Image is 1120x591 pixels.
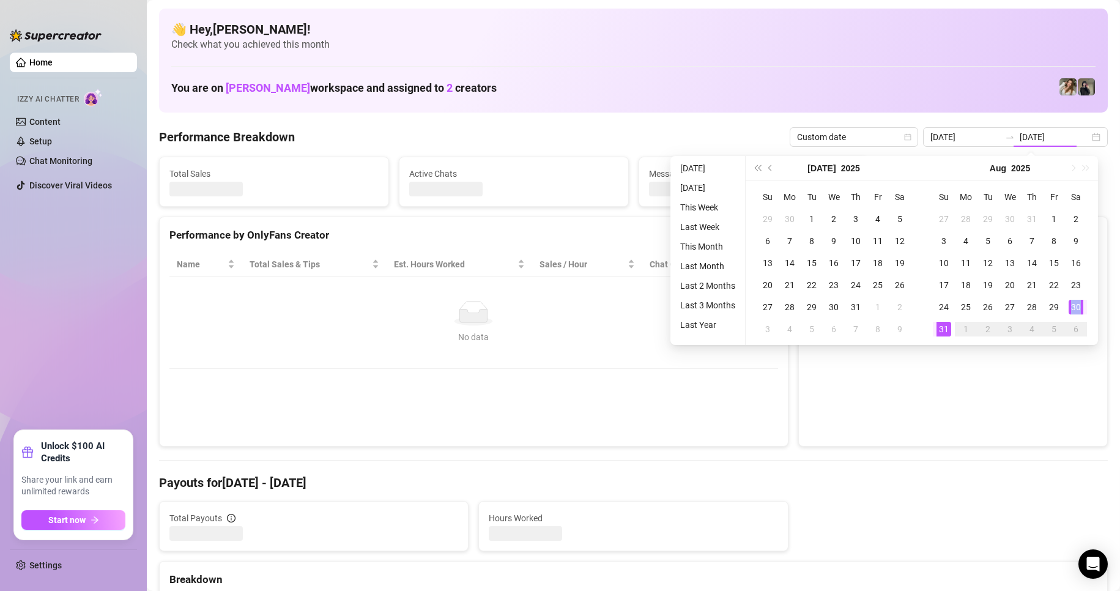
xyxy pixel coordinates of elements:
div: Open Intercom Messenger [1078,549,1108,579]
span: Izzy AI Chatter [17,94,79,105]
span: Custom date [797,128,911,146]
span: Total Sales [169,167,379,180]
img: logo-BBDzfeDw.svg [10,29,102,42]
span: Messages Sent [649,167,858,180]
strong: Unlock $100 AI Credits [41,440,125,464]
span: Name [177,258,225,271]
span: Start now [48,515,86,525]
div: No data [182,330,766,344]
span: Share your link and earn unlimited rewards [21,474,125,498]
span: calendar [904,133,911,141]
a: Settings [29,560,62,570]
h4: 👋 Hey, [PERSON_NAME] ! [171,21,1096,38]
span: [PERSON_NAME] [226,81,310,94]
a: Content [29,117,61,127]
div: Performance by OnlyFans Creator [169,227,778,243]
span: arrow-right [91,516,99,524]
h4: Performance Breakdown [159,128,295,146]
span: to [1005,132,1015,142]
span: 2 [447,81,453,94]
span: Sales / Hour [540,258,625,271]
span: gift [21,446,34,458]
a: Chat Monitoring [29,156,92,166]
span: Check what you achieved this month [171,38,1096,51]
span: info-circle [227,514,235,522]
h4: Payouts for [DATE] - [DATE] [159,474,1108,491]
span: Chat Conversion [650,258,760,271]
th: Total Sales & Tips [242,253,387,277]
span: Active Chats [409,167,618,180]
span: Hours Worked [489,511,777,525]
img: Paige [1059,78,1077,95]
th: Chat Conversion [642,253,777,277]
h1: You are on workspace and assigned to creators [171,81,497,95]
div: Breakdown [169,571,1097,588]
span: Total Sales & Tips [250,258,369,271]
a: Discover Viral Videos [29,180,112,190]
th: Sales / Hour [532,253,642,277]
img: Anna [1078,78,1095,95]
th: Name [169,253,242,277]
div: Sales by OnlyFans Creator [809,227,1097,243]
div: Est. Hours Worked [394,258,515,271]
button: Start nowarrow-right [21,510,125,530]
img: AI Chatter [84,89,103,106]
input: Start date [930,130,1000,144]
span: swap-right [1005,132,1015,142]
span: Total Payouts [169,511,222,525]
a: Setup [29,136,52,146]
input: End date [1020,130,1089,144]
a: Home [29,58,53,67]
